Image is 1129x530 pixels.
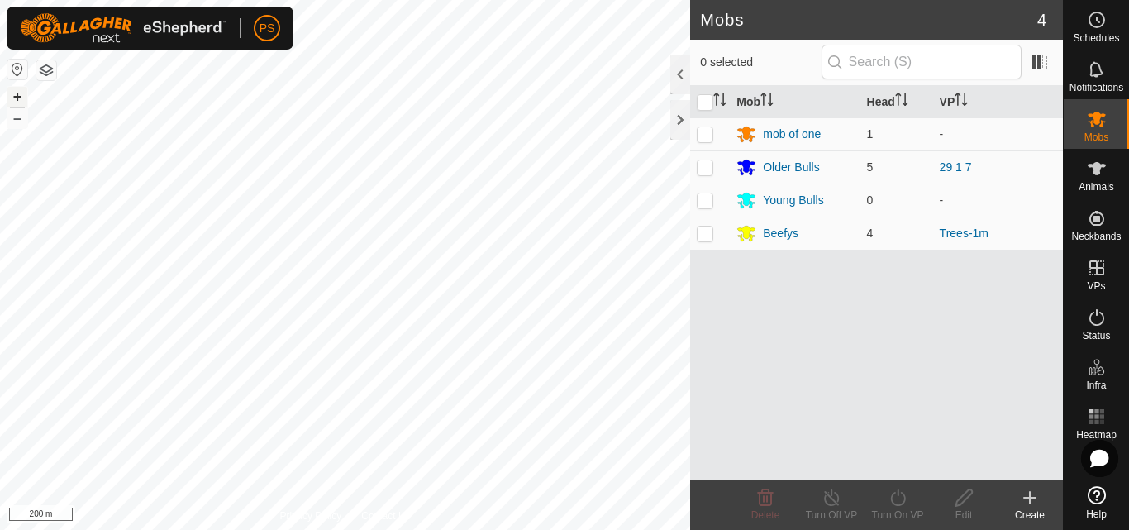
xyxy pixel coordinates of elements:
[1079,182,1114,192] span: Animals
[1082,331,1110,341] span: Status
[1069,83,1123,93] span: Notifications
[20,13,226,43] img: Gallagher Logo
[36,60,56,80] button: Map Layers
[933,184,1063,217] td: -
[1086,509,1107,519] span: Help
[940,227,988,240] a: Trees-1m
[7,87,27,107] button: +
[933,117,1063,150] td: -
[7,60,27,79] button: Reset Map
[860,86,933,118] th: Head
[1087,281,1105,291] span: VPs
[867,227,874,240] span: 4
[763,159,819,176] div: Older Bulls
[1037,7,1046,32] span: 4
[760,95,774,108] p-sorticon: Activate to sort
[955,95,968,108] p-sorticon: Activate to sort
[1076,430,1117,440] span: Heatmap
[822,45,1022,79] input: Search (S)
[361,509,410,523] a: Contact Us
[1064,480,1129,526] a: Help
[763,192,823,209] div: Young Bulls
[867,160,874,174] span: 5
[700,54,821,71] span: 0 selected
[763,225,798,242] div: Beefys
[700,10,1037,30] h2: Mobs
[730,86,860,118] th: Mob
[867,127,874,141] span: 1
[865,508,931,523] div: Turn On VP
[1071,232,1121,241] span: Neckbands
[895,95,908,108] p-sorticon: Activate to sort
[1086,380,1106,390] span: Infra
[763,126,821,143] div: mob of one
[751,509,780,521] span: Delete
[1084,132,1108,142] span: Mobs
[7,108,27,128] button: –
[933,86,1063,118] th: VP
[867,193,874,207] span: 0
[997,508,1063,523] div: Create
[1073,33,1119,43] span: Schedules
[280,509,342,523] a: Privacy Policy
[931,508,997,523] div: Edit
[798,508,865,523] div: Turn Off VP
[940,160,972,174] a: 29 1 7
[713,95,726,108] p-sorticon: Activate to sort
[260,20,275,37] span: PS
